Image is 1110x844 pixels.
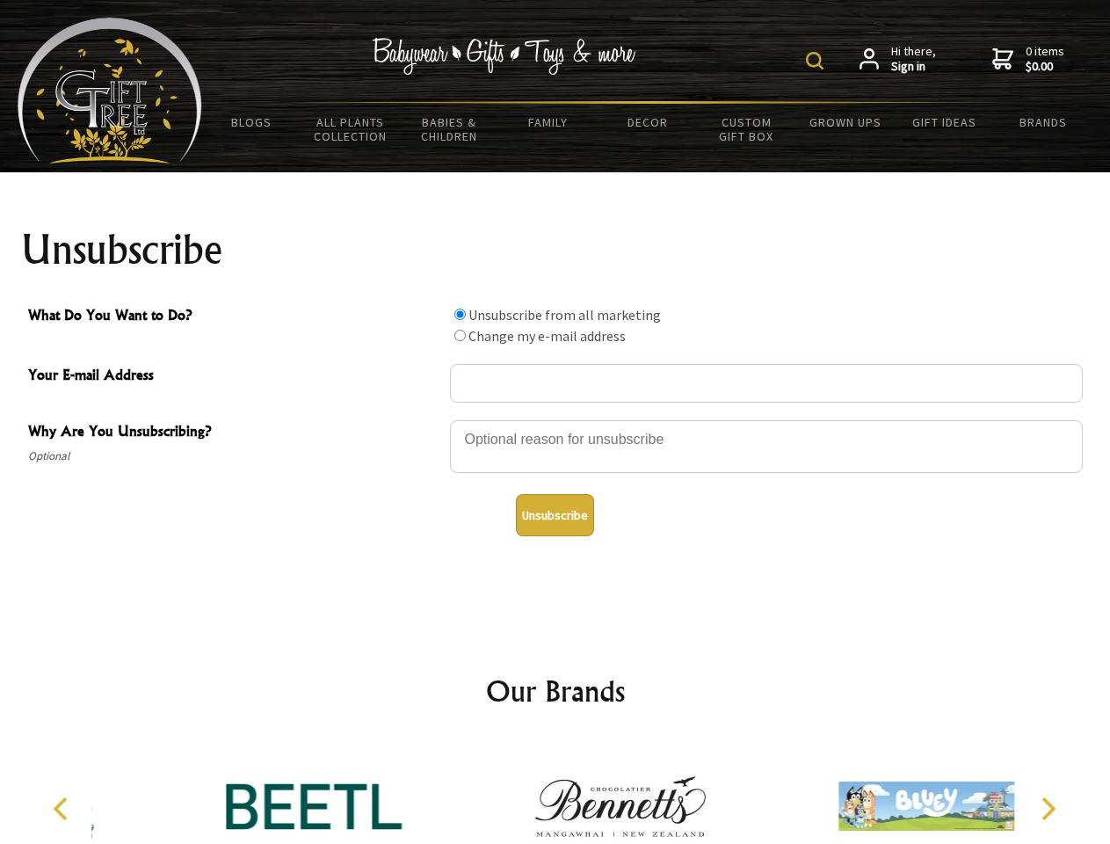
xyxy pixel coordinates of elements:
[454,330,466,341] input: What Do You Want to Do?
[994,104,1093,141] a: Brands
[400,104,499,155] a: Babies & Children
[516,494,594,536] button: Unsubscribe
[454,309,466,320] input: What Do You Want to Do?
[992,44,1064,75] a: 0 items$0.00
[301,104,401,155] a: All Plants Collection
[860,44,936,75] a: Hi there,Sign in
[468,306,661,324] label: Unsubscribe from all marketing
[450,364,1083,403] input: Your E-mail Address
[468,327,626,345] label: Change my e-mail address
[891,44,936,75] span: Hi there,
[697,104,796,155] a: Custom Gift Box
[28,446,441,467] span: Optional
[1026,59,1064,75] strong: $0.00
[44,789,83,828] button: Previous
[598,104,697,141] a: Decor
[1028,789,1067,828] button: Next
[18,18,202,164] img: Babyware - Gifts - Toys and more...
[891,59,936,75] strong: Sign in
[28,364,441,389] span: Your E-mail Address
[795,104,895,141] a: Grown Ups
[28,420,441,446] span: Why Are You Unsubscribing?
[499,104,599,141] a: Family
[806,52,823,69] img: product search
[450,420,1083,473] textarea: Why Are You Unsubscribing?
[373,38,636,75] img: Babywear - Gifts - Toys & more
[1026,43,1064,75] span: 0 items
[35,670,1076,712] h2: Our Brands
[202,104,301,141] a: BLOGS
[21,229,1090,271] h1: Unsubscribe
[895,104,994,141] a: Gift Ideas
[28,304,441,330] span: What Do You Want to Do?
